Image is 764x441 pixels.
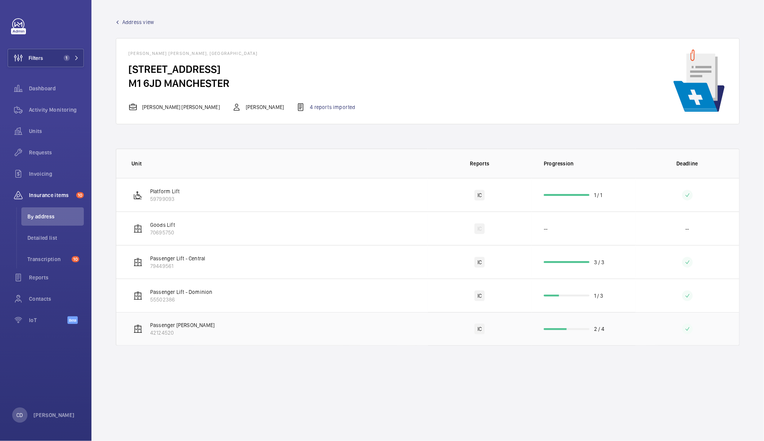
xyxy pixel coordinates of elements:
[544,225,548,233] p: --
[594,292,604,300] p: 1 / 3
[474,257,485,268] div: IC
[594,325,605,333] p: 2 / 4
[474,290,485,301] div: IC
[133,224,143,233] img: elevator.svg
[544,160,636,167] p: Progression
[150,262,205,270] p: 79449561
[76,192,84,198] span: 10
[27,213,84,220] span: By address
[150,329,215,337] p: 42124520
[594,191,602,199] p: 1 / 1
[133,191,143,200] img: platform_lift.svg
[72,256,79,262] span: 10
[131,160,428,167] p: Unit
[16,411,23,419] p: CD
[232,103,284,112] div: [PERSON_NAME]
[34,411,75,419] p: [PERSON_NAME]
[474,190,485,200] div: IC
[641,160,734,167] p: Deadline
[133,258,143,267] img: elevator.svg
[150,255,205,262] p: Passenger Lift - Central
[29,316,67,324] span: IoT
[594,258,605,266] p: 3 / 3
[150,296,213,303] p: 55502386
[150,221,175,229] p: Goods Lift
[29,106,84,114] span: Activity Monitoring
[433,160,527,167] p: Reports
[474,223,485,234] div: IC
[8,49,84,67] button: Filters1
[64,55,70,61] span: 1
[29,191,73,199] span: Insurance items
[133,324,143,334] img: elevator.svg
[150,288,213,296] p: Passenger Lift - Dominion
[150,188,179,195] p: Platform Lift
[128,62,368,90] h4: [STREET_ADDRESS] M1 6JD MANCHESTER
[29,85,84,92] span: Dashboard
[474,324,485,334] div: IC
[150,321,215,329] p: Passenger [PERSON_NAME]
[128,103,220,112] div: [PERSON_NAME] [PERSON_NAME]
[29,170,84,178] span: Invoicing
[29,274,84,281] span: Reports
[67,316,78,324] span: Beta
[150,195,179,203] p: 59799093
[27,234,84,242] span: Detailed list
[29,127,84,135] span: Units
[122,18,154,26] span: Address view
[29,54,43,62] span: Filters
[296,103,355,112] div: 4 reports imported
[150,229,175,236] p: 70695750
[29,149,84,156] span: Requests
[29,295,84,303] span: Contacts
[686,225,689,233] p: --
[133,291,143,300] img: elevator.svg
[128,51,368,62] h4: [PERSON_NAME] [PERSON_NAME], [GEOGRAPHIC_DATA]
[27,255,69,263] span: Transcription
